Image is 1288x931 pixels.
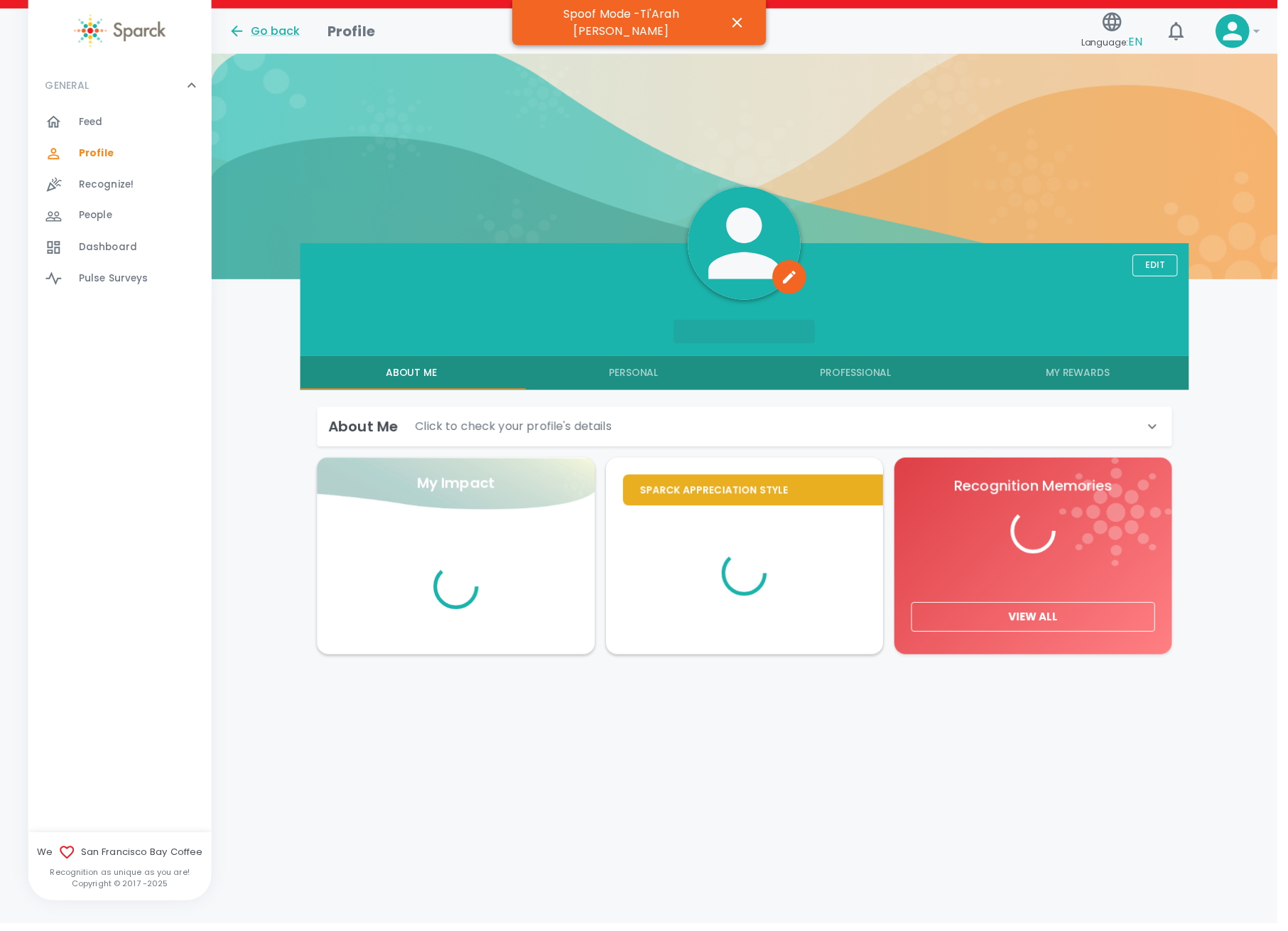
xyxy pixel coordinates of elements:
p: My Impact [421,475,499,498]
span: Feed [80,116,104,130]
a: Pulse Surveys [28,265,213,296]
a: People [28,202,213,233]
button: View All [919,607,1164,637]
p: Click to check your profile's details [418,421,617,438]
div: About MeClick to check your profile's details [320,410,1181,450]
span: We San Francisco Bay Coffee [28,851,213,868]
span: People [80,210,113,225]
button: Personal [526,359,750,393]
div: full width tabs [303,359,1198,393]
button: Language:EN [1084,6,1157,57]
button: Go back [230,23,302,40]
button: About Me [303,359,526,393]
span: Recognize! [80,179,135,193]
img: Sparck logo [75,14,167,48]
a: Profile [28,139,213,171]
button: My Rewards [975,359,1198,393]
a: Dashboard [28,234,213,265]
span: Pulse Surveys [80,274,149,288]
a: Recognize! [28,171,213,202]
span: Profile [80,148,114,162]
span: Dashboard [80,242,138,257]
p: GENERAL [45,79,90,93]
button: Professional [750,359,974,393]
p: Copyright © 2017 - 2025 [28,885,213,896]
a: Feed [28,107,213,139]
img: logo [1068,461,1181,571]
div: GENERAL [28,65,213,107]
h1: Profile [330,20,378,43]
p: Recognition Memories [919,478,1164,501]
a: Sparck logo [28,14,213,48]
span: EN [1137,34,1152,50]
h6: About Me [331,419,401,441]
span: Language: [1090,33,1152,53]
button: Edit [1142,257,1187,279]
div: GENERAL [28,107,213,302]
p: Sparck Appreciation Style [645,487,874,501]
p: Recognition as unique as you are! [28,873,213,885]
